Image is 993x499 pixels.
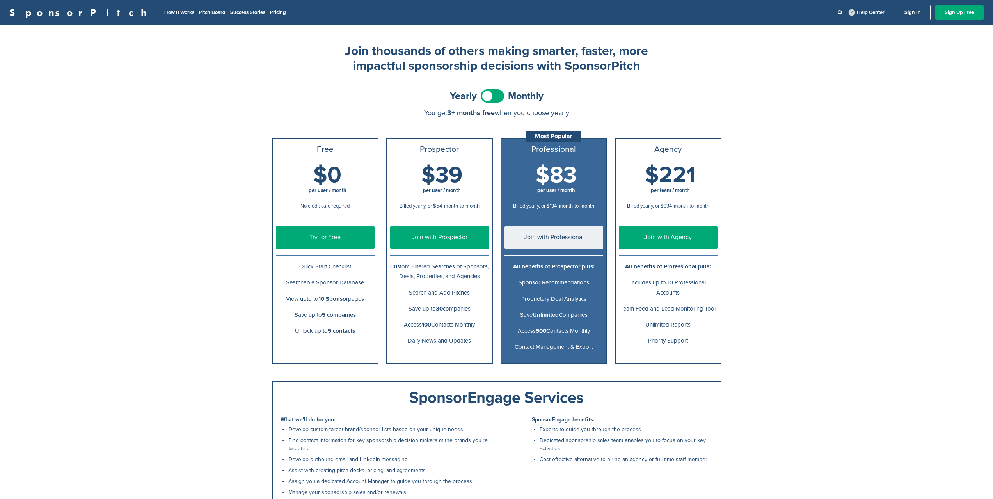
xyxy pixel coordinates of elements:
span: 3+ months free [447,108,495,117]
span: $0 [313,162,341,189]
li: Assist with creating pitch decks, pricing, and agreements [288,466,493,474]
li: Cost-effective alternative to hiring an agency or full-time staff member [540,455,713,463]
a: Sign In [895,5,931,20]
p: View upto to pages [276,294,375,304]
span: $221 [645,162,696,189]
li: Experts to guide you through the process [540,425,713,433]
b: 100 [422,321,431,328]
h3: Prospector [390,145,489,154]
span: $39 [421,162,462,189]
span: month-to-month [559,203,594,209]
span: per user / month [423,187,461,194]
span: Billed yearly, or $134 [513,203,557,209]
p: Unlock up to [276,326,375,336]
p: Custom Filtered Searches of Sponsors, Deals, Properties, and Agencies [390,262,489,281]
div: Most Popular [526,131,581,142]
h3: Agency [619,145,718,154]
li: Dedicated sponsorship sales team enables you to focus on your key activities [540,436,713,453]
b: Unlimited [533,311,559,318]
span: Billed yearly, or $334 [627,203,672,209]
span: per user / month [537,187,575,194]
p: Access Contacts Monthly [390,320,489,330]
p: Unlimited Reports [619,320,718,330]
span: Billed yearly, or $54 [400,203,442,209]
div: You get when you choose yearly [272,109,721,117]
b: All benefits of Professional plus: [625,263,711,270]
p: Access Contacts Monthly [504,326,603,336]
span: month-to-month [674,203,709,209]
a: Success Stories [230,9,265,16]
span: per team / month [651,187,690,194]
span: month-to-month [444,203,480,209]
p: Daily News and Updates [390,336,489,346]
span: $83 [536,162,577,189]
p: Includes up to 10 Professional Accounts [619,278,718,297]
b: 500 [536,327,546,334]
p: Team Feed and Lead Monitoring Tool [619,304,718,314]
span: Yearly [450,91,477,101]
p: Searchable Sponsor Database [276,278,375,288]
a: Try for Free [276,226,375,249]
p: Priority Support [619,336,718,346]
li: Assign you a dedicated Account Manager to guide you through the process [288,477,493,485]
p: Search and Add Pitches [390,288,489,298]
a: How It Works [164,9,194,16]
li: Develop custom target brand/sponsor lists based on your unique needs [288,425,493,433]
b: 5 contacts [328,327,355,334]
li: Develop outbound email and LinkedIn messaging [288,455,493,463]
a: Sign Up Free [935,5,984,20]
li: Find contact information for key sponsorship decision makers at the brands you're targeting [288,436,493,453]
a: Join with Prospector [390,226,489,249]
b: SponsorEngage benefits: [532,416,595,423]
span: No credit card required [300,203,350,209]
span: Monthly [508,91,544,101]
p: Save up to [276,310,375,320]
p: Save up to companies [390,304,489,314]
a: Help Center [847,8,886,17]
h3: Professional [504,145,603,154]
div: SponsorEngage Services [281,390,713,405]
a: Join with Agency [619,226,718,249]
p: Sponsor Recommendations [504,278,603,288]
li: Manage your sponsorship sales and/or renewals [288,488,493,496]
p: Proprietary Deal Analytics [504,294,603,304]
span: per user / month [309,187,346,194]
a: Pitch Board [199,9,226,16]
p: Save Companies [504,310,603,320]
b: All benefits of Prospector plus: [513,263,595,270]
b: 30 [436,305,443,312]
a: SponsorPitch [9,7,152,18]
b: What we'll do for you: [281,416,336,423]
a: Pricing [270,9,286,16]
p: Contact Management & Export [504,342,603,352]
h3: Free [276,145,375,154]
a: Join with Professional [504,226,603,249]
b: 10 Sponsor [318,295,348,302]
h2: Join thousands of others making smarter, faster, more impactful sponsorship decisions with Sponso... [341,44,653,74]
b: 5 companies [322,311,356,318]
p: Quick Start Checklist [276,262,375,272]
